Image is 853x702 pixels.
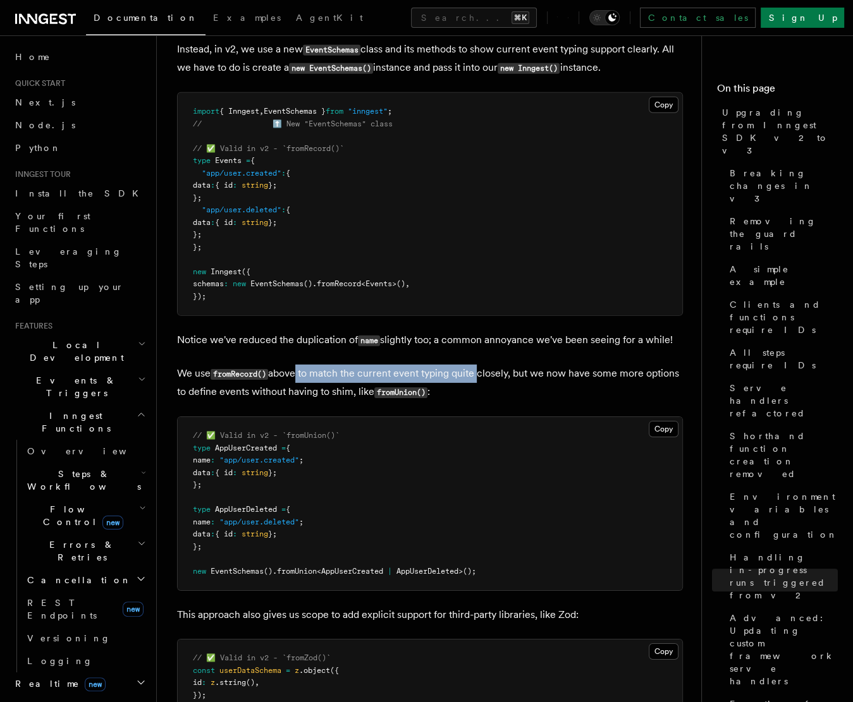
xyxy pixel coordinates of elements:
span: Your first Functions [15,211,90,234]
span: < [361,279,365,288]
p: We use above to match the current event typing quite closely, but we now have some more options t... [177,365,683,401]
span: Quick start [10,78,65,88]
span: string [242,530,268,538]
span: new [123,602,144,617]
span: AppUserDeleted [215,505,277,514]
span: Python [15,143,61,153]
span: Flow Control [22,503,139,528]
span: >(); [458,567,476,576]
span: userDataSchema [219,666,281,675]
a: Examples [206,4,288,34]
button: Steps & Workflows [22,463,149,498]
span: Cancellation [22,574,132,586]
span: Events & Triggers [10,374,138,399]
span: Inngest tour [10,169,71,179]
button: Copy [649,421,678,437]
span: { id [215,218,233,227]
span: .string [215,678,246,687]
span: Logging [27,656,93,666]
span: : [211,456,215,464]
span: All steps require IDs [730,346,838,372]
button: Errors & Retries [22,533,149,569]
span: new [193,267,206,276]
a: Upgrading from Inngest SDK v2 to v3 [717,101,838,162]
a: Contact sales [640,8,756,28]
span: ; [388,107,392,116]
a: Sign Up [761,8,844,28]
span: "app/user.deleted" [219,517,299,526]
code: new Inngest() [498,63,560,74]
span: Node.js [15,120,75,130]
button: Copy [649,97,678,113]
code: EventSchemas [303,45,360,56]
span: data [193,218,211,227]
button: Search...⌘K [411,8,537,28]
a: Leveraging Steps [10,240,149,275]
span: : [224,279,228,288]
span: = [246,156,250,165]
span: Upgrading from Inngest SDK v2 to v3 [722,106,838,157]
span: type [193,156,211,165]
span: Overview [27,446,157,456]
a: Overview [22,440,149,463]
span: Breaking changes in v3 [730,167,838,205]
a: Node.js [10,114,149,136]
span: Events [215,156,242,165]
span: { id [215,468,233,477]
button: Toggle dark mode [589,10,620,25]
span: "app/user.created" [202,169,281,178]
h4: On this page [717,81,838,101]
a: A simple example [725,258,838,293]
span: z [295,666,299,675]
span: ({ [330,666,339,675]
p: This approach also gives us scope to add explicit support for third-party libraries, like Zod: [177,606,683,624]
span: { [286,205,290,214]
span: // ⬆️ New "EventSchemas" class [193,119,393,128]
span: : [211,530,215,538]
span: Setting up your app [15,282,124,305]
span: }; [193,243,202,251]
span: new [193,567,206,576]
code: fromRecord() [211,369,268,380]
span: Inngest [211,267,242,276]
a: Versioning [22,627,149,650]
span: ; [299,517,304,526]
kbd: ⌘K [512,11,529,24]
span: .fromUnion [273,567,317,576]
span: // ✅ Valid in v2 - `fromZod()` [193,653,331,662]
span: Clients and functions require IDs [730,298,838,336]
span: data [193,530,211,538]
span: .fromRecord [312,279,361,288]
span: : [233,181,237,190]
span: Examples [213,13,281,23]
span: { Inngest [219,107,259,116]
span: () [246,678,255,687]
span: }; [193,480,202,489]
a: Environment variables and configuration [725,485,838,546]
span: type [193,444,211,452]
span: Serve handlers refactored [730,382,838,420]
span: schemas [193,279,224,288]
a: Your first Functions [10,205,149,240]
a: Breaking changes in v3 [725,162,838,210]
span: new [85,677,106,691]
span: Steps & Workflows [22,468,141,493]
button: Cancellation [22,569,149,591]
span: new [233,279,246,288]
span: Inngest Functions [10,409,137,435]
a: Advanced: Updating custom framework serve handlers [725,607,838,693]
span: Install the SDK [15,188,146,198]
span: // ✅ Valid in v2 - `fromUnion()` [193,431,340,440]
a: All steps require IDs [725,341,838,377]
span: : [281,169,286,178]
span: REST Endpoints [27,598,97,620]
span: string [242,181,268,190]
span: : [211,468,215,477]
a: Next.js [10,91,149,114]
span: }; [193,542,202,551]
a: Home [10,45,149,68]
a: Logging [22,650,149,672]
span: data [193,468,211,477]
span: AgentKit [296,13,363,23]
span: data [193,181,211,190]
